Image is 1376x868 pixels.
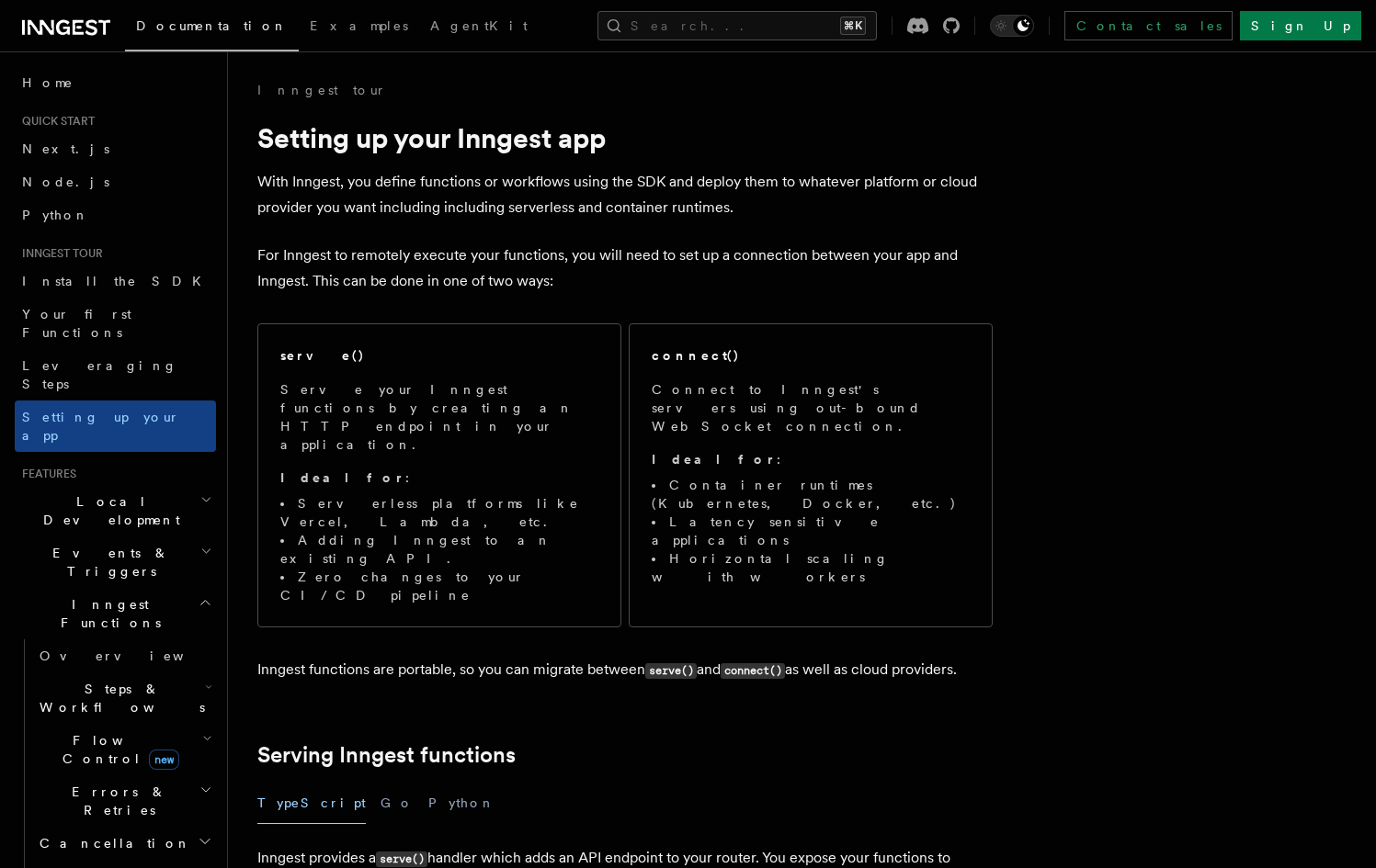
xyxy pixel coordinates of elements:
[15,467,76,481] span: Features
[15,265,216,298] a: Install the SDK
[280,468,598,487] p: :
[840,17,866,35] kbd: ⌘K
[32,680,205,716] span: Steps & Workflows
[645,663,697,679] code: serve()
[22,358,177,391] span: Leveraging Steps
[32,672,216,724] button: Steps & Workflows
[1240,11,1361,40] a: Sign Up
[721,663,785,679] code: connect()
[32,731,202,768] span: Flow Control
[15,246,103,261] span: Inngest tour
[652,380,970,435] p: Connect to Inngest's servers using out-bound WebSocket connection.
[257,657,993,683] p: Inngest functions are portable, so you can migrate between and as well as cloud providers.
[22,175,109,189] span: Node.js
[22,410,180,443] span: Setting up your app
[310,18,408,33] span: Examples
[280,531,598,568] li: Adding Inngest to an existing API.
[257,323,621,627] a: serve()Serve your Inngest functions by creating an HTTP endpoint in your application.Ideal for:Se...
[15,198,216,231] a: Python
[652,452,777,467] strong: Ideal for
[376,851,427,867] code: serve()
[15,114,95,129] span: Quick start
[15,298,216,349] a: Your first Functions
[22,274,212,288] span: Install the SDK
[299,6,419,50] a: Examples
[652,513,970,549] li: Latency sensitive applications
[280,470,405,485] strong: Ideal for
[428,783,495,824] button: Python
[652,549,970,586] li: Horizontal scaling with workers
[430,18,528,33] span: AgentKit
[597,11,877,40] button: Search...⌘K
[280,346,365,365] h2: serve()
[32,827,216,860] button: Cancellation
[1064,11,1233,40] a: Contact sales
[15,349,216,400] a: Leveraging Steps
[257,121,993,154] h1: Setting up your Inngest app
[136,18,288,33] span: Documentation
[257,169,993,220] p: With Inngest, you define functions or workflows using the SDK and deploy them to whatever platfor...
[15,544,200,581] span: Events & Triggers
[280,380,598,454] p: Serve your Inngest functions by creating an HTTP endpoint in your application.
[15,536,216,588] button: Events & Triggers
[15,492,200,529] span: Local Development
[257,742,516,768] a: Serving Inngest functions
[280,494,598,531] li: Serverless platforms like Vercel, Lambda, etc.
[257,242,993,294] p: For Inngest to remotely execute your functions, you will need to set up a connection between your...
[257,81,386,99] a: Inngest tour
[32,724,216,775] button: Flow Controlnew
[22,208,89,222] span: Python
[22,307,131,340] span: Your first Functions
[149,750,179,770] span: new
[257,783,366,824] button: TypeScript
[381,783,414,824] button: Go
[990,15,1034,37] button: Toggle dark mode
[32,639,216,672] a: Overview
[419,6,539,50] a: AgentKit
[15,165,216,198] a: Node.js
[32,775,216,827] button: Errors & Retries
[280,568,598,604] li: Zero changes to your CI/CD pipeline
[652,450,970,468] p: :
[15,588,216,639] button: Inngest Functions
[15,66,216,99] a: Home
[22,141,109,156] span: Next.js
[15,132,216,165] a: Next.js
[15,485,216,536] button: Local Development
[15,595,199,632] span: Inngest Functions
[652,346,740,365] h2: connect()
[15,400,216,452] a: Setting up your app
[629,323,993,627] a: connect()Connect to Inngest's servers using out-bound WebSocket connection.Ideal for:Container ru...
[652,476,970,513] li: Container runtimes (Kubernetes, Docker, etc.)
[125,6,299,51] a: Documentation
[32,783,199,819] span: Errors & Retries
[22,73,74,92] span: Home
[40,648,229,663] span: Overview
[32,834,191,852] span: Cancellation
